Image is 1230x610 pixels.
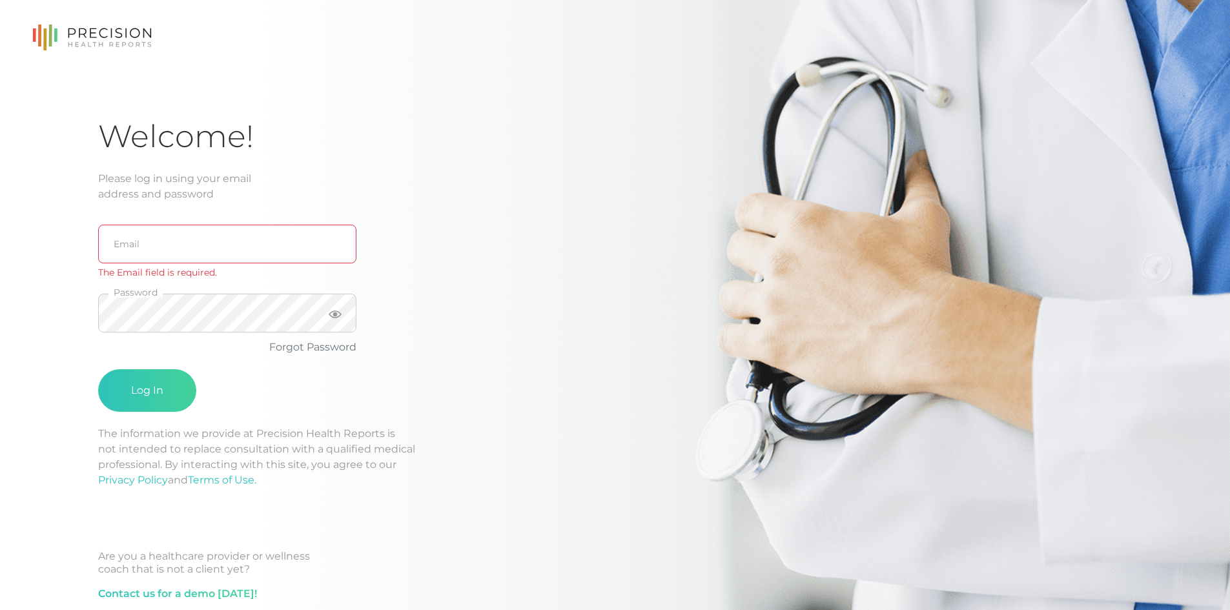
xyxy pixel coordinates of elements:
[98,474,168,486] a: Privacy Policy
[98,369,196,412] button: Log In
[98,171,1132,202] div: Please log in using your email address and password
[98,225,356,263] input: Email
[98,426,1132,488] p: The information we provide at Precision Health Reports is not intended to replace consultation wi...
[269,341,356,353] a: Forgot Password
[98,117,1132,156] h1: Welcome!
[98,266,356,280] div: The Email field is required.
[98,550,1132,576] div: Are you a healthcare provider or wellness coach that is not a client yet?
[188,474,256,486] a: Terms of Use.
[98,586,257,602] a: Contact us for a demo [DATE]!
